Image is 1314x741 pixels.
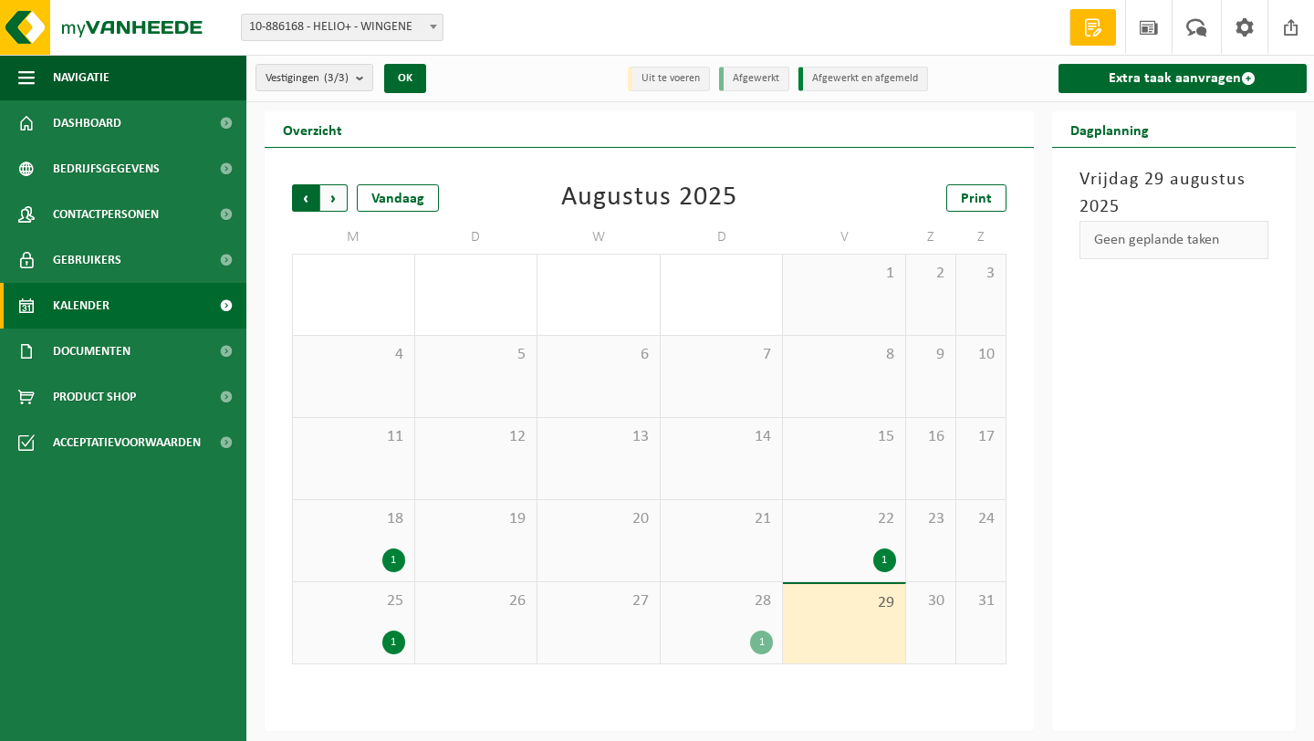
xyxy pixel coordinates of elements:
[783,221,906,254] td: V
[292,184,319,212] span: Vorige
[424,427,528,447] span: 12
[53,420,201,465] span: Acceptatievoorwaarden
[906,221,956,254] td: Z
[670,591,774,611] span: 28
[961,192,992,206] span: Print
[792,345,896,365] span: 8
[415,221,538,254] td: D
[1058,64,1308,93] a: Extra taak aanvragen
[965,345,996,365] span: 10
[792,509,896,529] span: 22
[302,345,405,365] span: 4
[424,345,528,365] span: 5
[547,345,651,365] span: 6
[53,55,109,100] span: Navigatie
[965,427,996,447] span: 17
[292,221,415,254] td: M
[53,237,121,283] span: Gebruikers
[241,14,443,41] span: 10-886168 - HELIO+ - WINGENE
[792,427,896,447] span: 15
[946,184,1006,212] a: Print
[1079,166,1269,221] h3: Vrijdag 29 augustus 2025
[965,509,996,529] span: 24
[302,509,405,529] span: 18
[53,100,121,146] span: Dashboard
[382,548,405,572] div: 1
[266,65,349,92] span: Vestigingen
[265,111,360,147] h2: Overzicht
[915,427,946,447] span: 16
[915,509,946,529] span: 23
[320,184,348,212] span: Volgende
[547,427,651,447] span: 13
[915,345,946,365] span: 9
[561,184,737,212] div: Augustus 2025
[915,591,946,611] span: 30
[1079,221,1269,259] div: Geen geplande taken
[324,72,349,84] count: (3/3)
[302,591,405,611] span: 25
[537,221,661,254] td: W
[53,192,159,237] span: Contactpersonen
[53,283,109,329] span: Kalender
[53,329,130,374] span: Documenten
[965,591,996,611] span: 31
[670,427,774,447] span: 14
[53,374,136,420] span: Product Shop
[628,67,710,91] li: Uit te voeren
[915,264,946,284] span: 2
[750,631,773,654] div: 1
[956,221,1006,254] td: Z
[547,509,651,529] span: 20
[242,15,443,40] span: 10-886168 - HELIO+ - WINGENE
[357,184,439,212] div: Vandaag
[424,591,528,611] span: 26
[255,64,373,91] button: Vestigingen(3/3)
[670,345,774,365] span: 7
[547,591,651,611] span: 27
[384,64,426,93] button: OK
[53,146,160,192] span: Bedrijfsgegevens
[965,264,996,284] span: 3
[424,509,528,529] span: 19
[873,548,896,572] div: 1
[719,67,789,91] li: Afgewerkt
[798,67,928,91] li: Afgewerkt en afgemeld
[1052,111,1167,147] h2: Dagplanning
[792,264,896,284] span: 1
[792,593,896,613] span: 29
[670,509,774,529] span: 21
[382,631,405,654] div: 1
[661,221,784,254] td: D
[302,427,405,447] span: 11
